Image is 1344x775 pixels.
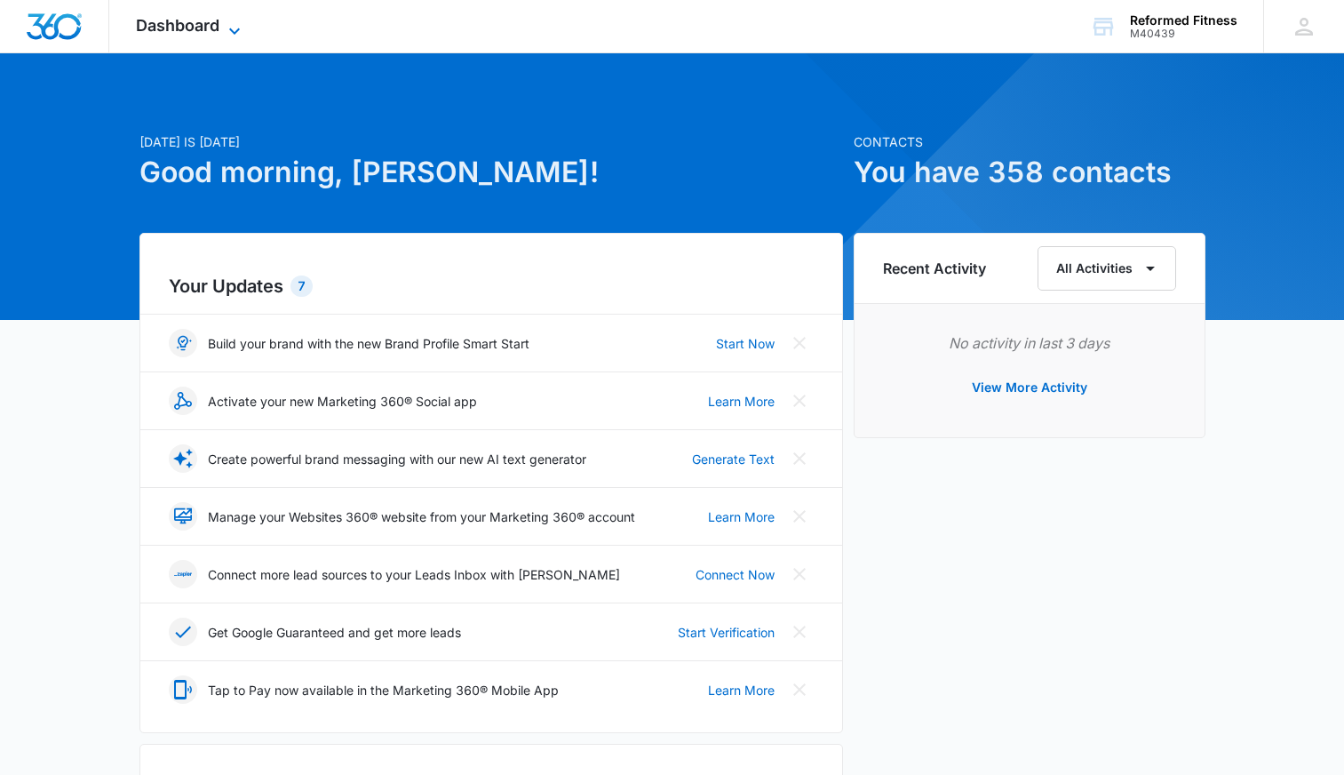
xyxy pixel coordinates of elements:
[208,623,461,642] p: Get Google Guaranteed and get more leads
[708,392,775,411] a: Learn More
[785,618,814,646] button: Close
[1130,28,1237,40] div: account id
[139,132,843,151] p: [DATE] is [DATE]
[854,151,1205,194] h1: You have 358 contacts
[954,366,1105,409] button: View More Activity
[1130,13,1237,28] div: account name
[854,132,1205,151] p: Contacts
[708,507,775,526] a: Learn More
[716,334,775,353] a: Start Now
[785,560,814,588] button: Close
[696,565,775,584] a: Connect Now
[785,444,814,473] button: Close
[1038,246,1176,291] button: All Activities
[883,258,986,279] h6: Recent Activity
[208,565,620,584] p: Connect more lead sources to your Leads Inbox with [PERSON_NAME]
[136,16,219,35] span: Dashboard
[692,450,775,468] a: Generate Text
[290,276,313,297] div: 7
[883,332,1176,354] p: No activity in last 3 days
[169,273,814,300] h2: Your Updates
[208,392,477,411] p: Activate your new Marketing 360® Social app
[208,450,586,468] p: Create powerful brand messaging with our new AI text generator
[139,151,843,194] h1: Good morning, [PERSON_NAME]!
[208,681,559,699] p: Tap to Pay now available in the Marketing 360® Mobile App
[708,681,775,699] a: Learn More
[785,329,814,357] button: Close
[785,387,814,415] button: Close
[785,502,814,531] button: Close
[208,507,635,526] p: Manage your Websites 360® website from your Marketing 360® account
[678,623,775,642] a: Start Verification
[785,675,814,704] button: Close
[208,334,529,353] p: Build your brand with the new Brand Profile Smart Start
